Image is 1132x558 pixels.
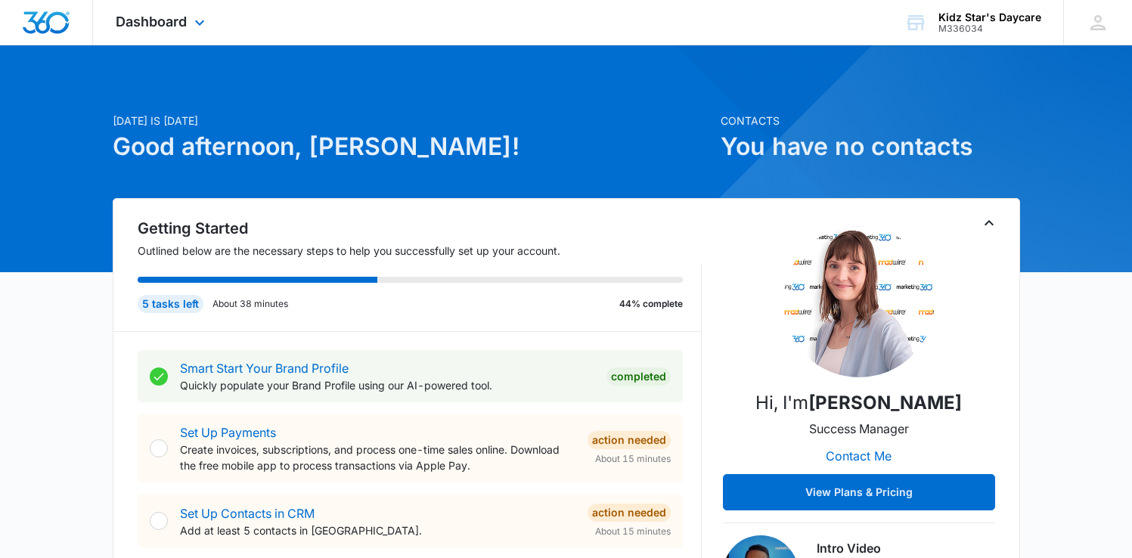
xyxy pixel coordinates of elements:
[180,506,315,521] a: Set Up Contacts in CRM
[723,474,995,510] button: View Plans & Pricing
[817,539,995,557] h3: Intro Video
[721,129,1020,165] h1: You have no contacts
[606,367,671,386] div: Completed
[116,14,187,29] span: Dashboard
[113,129,712,165] h1: Good afternoon, [PERSON_NAME]!
[113,113,712,129] p: [DATE] is [DATE]
[808,392,962,414] strong: [PERSON_NAME]
[180,522,575,538] p: Add at least 5 contacts in [GEOGRAPHIC_DATA].
[138,295,203,313] div: 5 tasks left
[180,377,594,393] p: Quickly populate your Brand Profile using our AI-powered tool.
[809,420,909,438] p: Success Manager
[938,11,1041,23] div: account name
[212,297,288,311] p: About 38 minutes
[783,226,935,377] img: Christy Perez
[980,214,998,232] button: Toggle Collapse
[619,297,683,311] p: 44% complete
[595,452,671,466] span: About 15 minutes
[138,243,702,259] p: Outlined below are the necessary steps to help you successfully set up your account.
[138,217,702,240] h2: Getting Started
[180,442,575,473] p: Create invoices, subscriptions, and process one-time sales online. Download the free mobile app t...
[721,113,1020,129] p: Contacts
[180,425,276,440] a: Set Up Payments
[595,525,671,538] span: About 15 minutes
[938,23,1041,34] div: account id
[180,361,349,376] a: Smart Start Your Brand Profile
[588,431,671,449] div: Action Needed
[811,438,907,474] button: Contact Me
[755,389,962,417] p: Hi, I'm
[588,504,671,522] div: Action Needed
